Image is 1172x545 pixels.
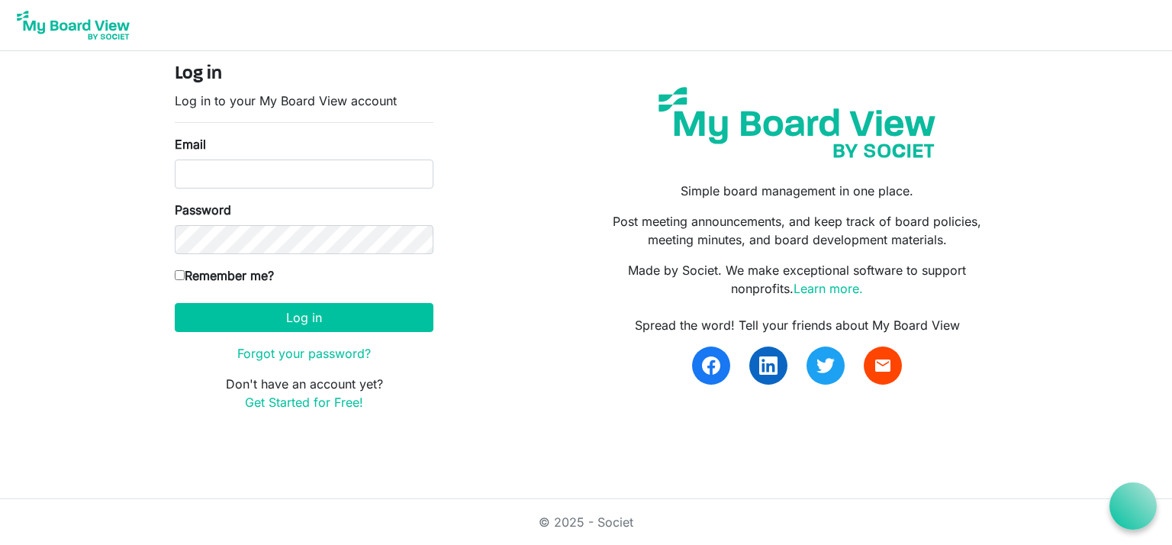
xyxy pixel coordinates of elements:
[597,261,997,298] p: Made by Societ. We make exceptional software to support nonprofits.
[539,514,633,530] a: © 2025 - Societ
[597,182,997,200] p: Simple board management in one place.
[759,356,778,375] img: linkedin.svg
[702,356,720,375] img: facebook.svg
[647,76,947,169] img: my-board-view-societ.svg
[245,395,363,410] a: Get Started for Free!
[864,347,902,385] a: email
[175,266,274,285] label: Remember me?
[794,281,863,296] a: Learn more.
[175,201,231,219] label: Password
[816,356,835,375] img: twitter.svg
[175,92,433,110] p: Log in to your My Board View account
[597,316,997,334] div: Spread the word! Tell your friends about My Board View
[175,375,433,411] p: Don't have an account yet?
[597,212,997,249] p: Post meeting announcements, and keep track of board policies, meeting minutes, and board developm...
[175,135,206,153] label: Email
[175,303,433,332] button: Log in
[175,63,433,85] h4: Log in
[874,356,892,375] span: email
[12,6,134,44] img: My Board View Logo
[237,346,371,361] a: Forgot your password?
[175,270,185,280] input: Remember me?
